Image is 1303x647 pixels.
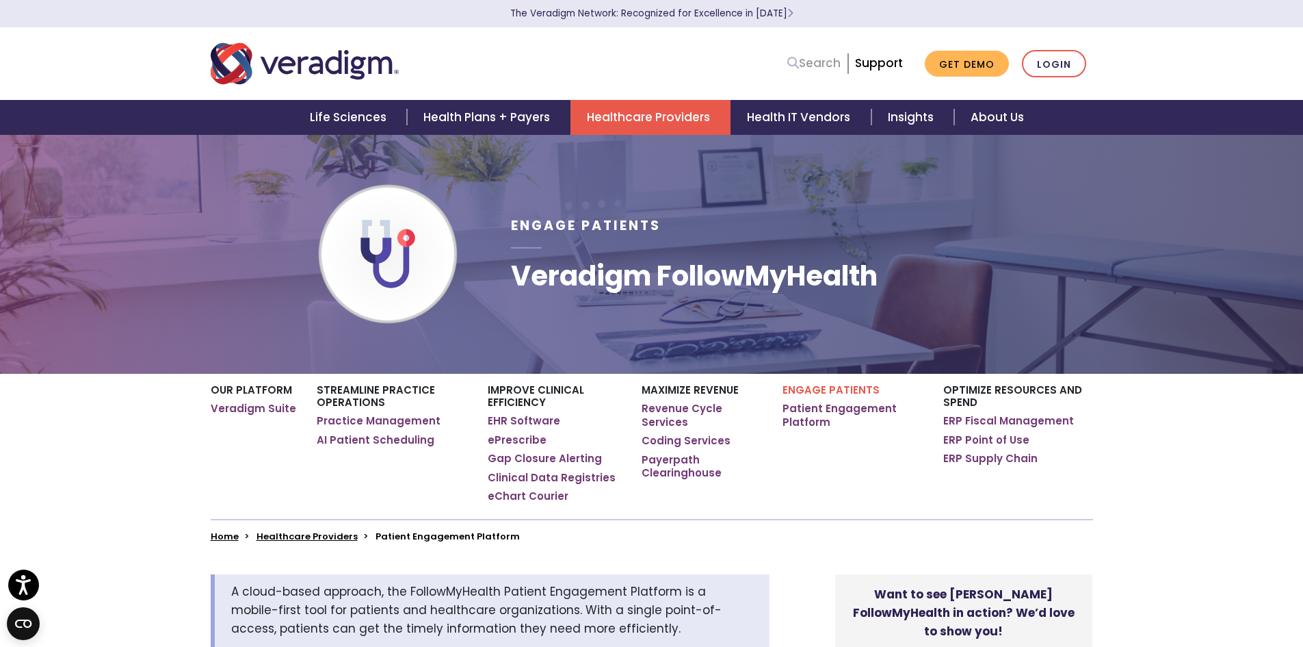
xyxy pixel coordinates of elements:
[407,100,570,135] a: Health Plans + Payers
[488,433,547,447] a: ePrescribe
[488,414,560,428] a: EHR Software
[782,402,923,429] a: Patient Engagement Platform
[642,453,761,480] a: Payerpath Clearinghouse
[1040,548,1287,631] iframe: Drift Chat Widget
[943,452,1038,466] a: ERP Supply Chain
[954,100,1040,135] a: About Us
[570,100,731,135] a: Healthcare Providers
[511,216,661,235] span: Engage Patients
[871,100,954,135] a: Insights
[642,434,731,448] a: Coding Services
[488,452,602,466] a: Gap Closure Alerting
[511,259,878,292] h1: Veradigm FollowMyHealth
[211,402,296,416] a: Veradigm Suite
[317,414,440,428] a: Practice Management
[231,583,722,637] span: A cloud-based approach, the FollowMyHealth Patient Engagement Platform is a mobile-first tool for...
[855,55,903,71] a: Support
[293,100,407,135] a: Life Sciences
[7,607,40,640] button: Open CMP widget
[488,490,568,503] a: eChart Courier
[317,433,434,447] a: AI Patient Scheduling
[731,100,871,135] a: Health IT Vendors
[787,54,841,73] a: Search
[853,586,1075,639] strong: Want to see [PERSON_NAME] FollowMyHealth in action? We’d love to show you!
[943,414,1074,428] a: ERP Fiscal Management
[642,402,761,429] a: Revenue Cycle Services
[943,433,1029,447] a: ERP Point of Use
[510,7,793,20] a: The Veradigm Network: Recognized for Excellence in [DATE]Learn More
[1022,50,1086,78] a: Login
[256,530,358,543] a: Healthcare Providers
[488,471,616,485] a: Clinical Data Registries
[211,530,239,543] a: Home
[925,51,1009,77] a: Get Demo
[787,7,793,20] span: Learn More
[211,41,399,86] img: Veradigm logo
